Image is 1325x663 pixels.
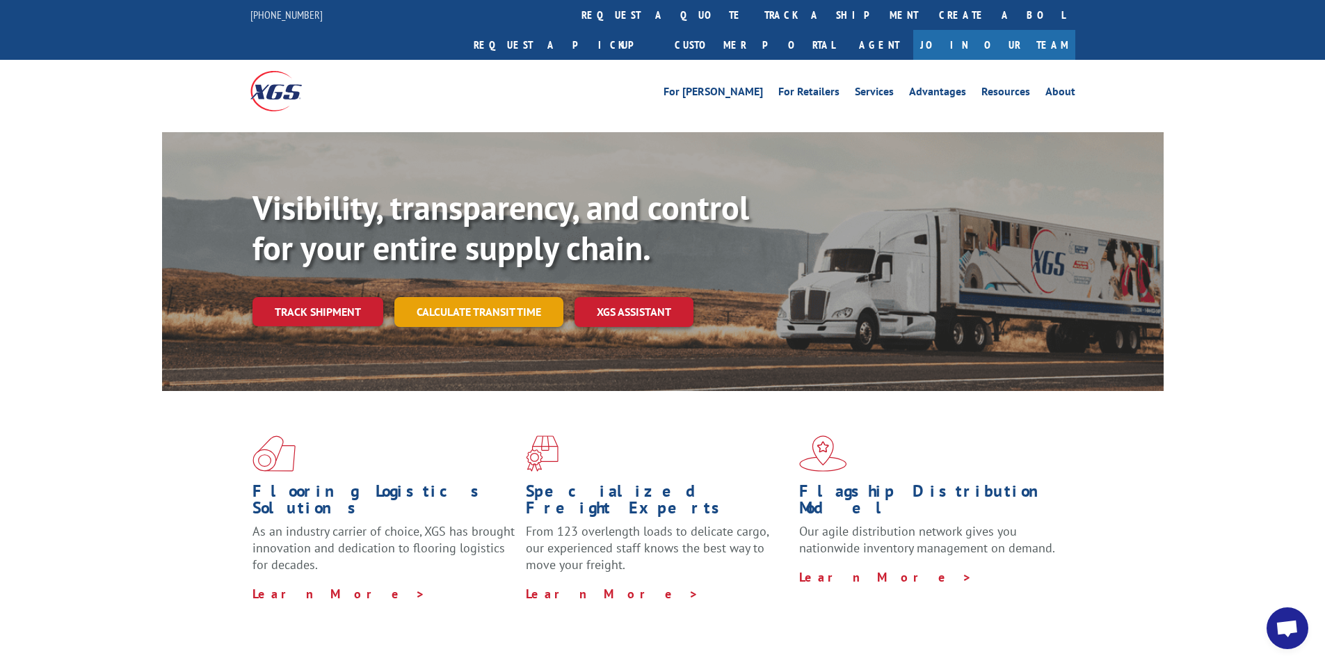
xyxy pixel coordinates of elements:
span: As an industry carrier of choice, XGS has brought innovation and dedication to flooring logistics... [252,523,515,573]
img: xgs-icon-total-supply-chain-intelligence-red [252,436,296,472]
img: xgs-icon-flagship-distribution-model-red [799,436,847,472]
a: For Retailers [778,86,840,102]
h1: Specialized Freight Experts [526,483,789,523]
a: Advantages [909,86,966,102]
a: Agent [845,30,913,60]
a: Learn More > [799,569,972,585]
div: Open chat [1267,607,1308,649]
h1: Flagship Distribution Model [799,483,1062,523]
b: Visibility, transparency, and control for your entire supply chain. [252,186,749,269]
img: xgs-icon-focused-on-flooring-red [526,436,559,472]
a: Track shipment [252,297,383,326]
a: Learn More > [526,586,699,602]
a: Customer Portal [664,30,845,60]
a: Learn More > [252,586,426,602]
a: Join Our Team [913,30,1075,60]
a: Request a pickup [463,30,664,60]
a: Services [855,86,894,102]
p: From 123 overlength loads to delicate cargo, our experienced staff knows the best way to move you... [526,523,789,585]
a: [PHONE_NUMBER] [250,8,323,22]
a: XGS ASSISTANT [575,297,693,327]
a: Calculate transit time [394,297,563,327]
a: For [PERSON_NAME] [664,86,763,102]
h1: Flooring Logistics Solutions [252,483,515,523]
a: Resources [981,86,1030,102]
a: About [1045,86,1075,102]
span: Our agile distribution network gives you nationwide inventory management on demand. [799,523,1055,556]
